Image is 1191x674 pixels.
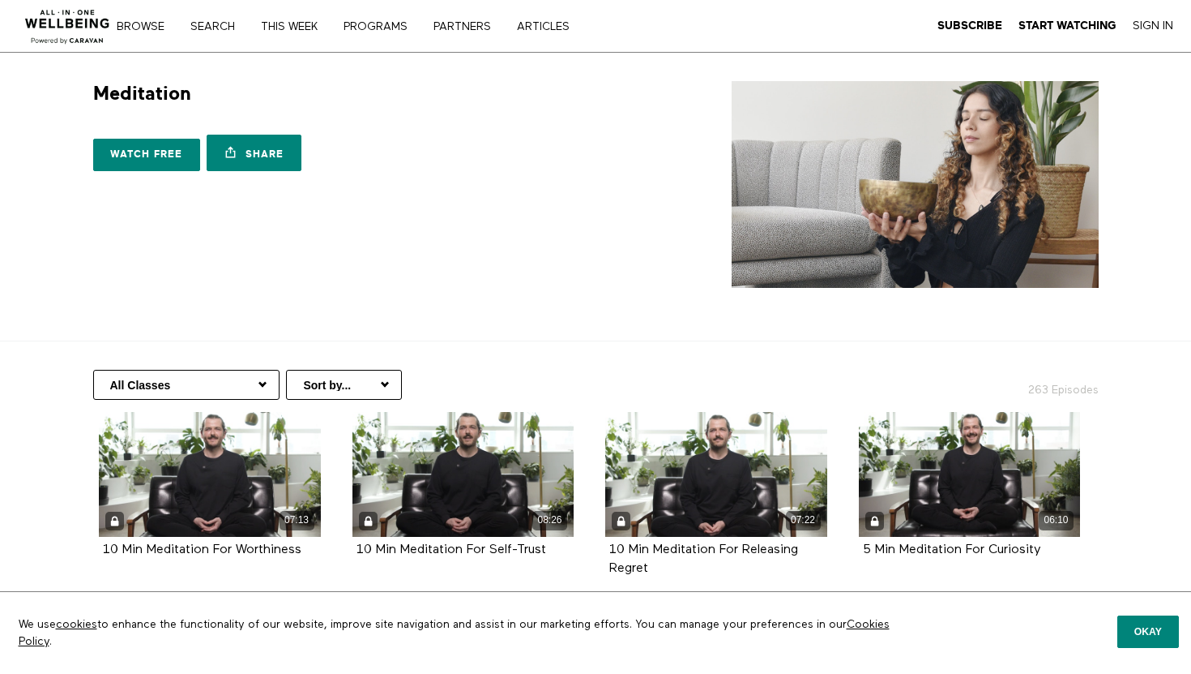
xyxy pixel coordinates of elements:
a: 10 Min Meditation For Self-Trust 08:26 [352,412,574,537]
a: ARTICLES [511,21,587,32]
strong: 5 Min Meditation For Curiosity [863,543,1041,556]
a: 10 Min Meditation For Self-Trust [356,543,546,556]
a: Share [207,135,301,171]
p: We use to enhance the functionality of our website, improve site navigation and assist in our mar... [6,604,935,662]
div: 08:26 [532,511,567,530]
a: PARTNERS [428,21,508,32]
strong: Subscribe [937,19,1002,32]
strong: Start Watching [1018,19,1116,32]
div: 06:10 [1039,511,1074,530]
a: 10 Min Meditation For Worthiness [103,543,301,556]
a: 10 Min Meditation For Releasing Regret 07:22 [605,412,827,537]
a: Search [185,21,252,32]
div: 07:22 [786,511,821,530]
h2: 263 Episodes [926,370,1108,398]
a: Subscribe [937,19,1002,33]
div: 07:13 [280,511,314,530]
a: 10 Min Meditation For Worthiness 07:13 [99,412,321,537]
nav: Primary [128,18,603,34]
a: Cookies Policy [19,619,890,646]
a: Start Watching [1018,19,1116,33]
button: Okay [1117,616,1179,648]
a: 5 Min Meditation For Curiosity [863,543,1041,556]
a: 10 Min Meditation For Releasing Regret [609,543,798,574]
h1: Meditation [93,81,191,106]
a: cookies [56,619,97,630]
strong: 10 Min Meditation For Releasing Regret [609,543,798,575]
a: Sign In [1133,19,1173,33]
strong: 10 Min Meditation For Self-Trust [356,543,546,556]
a: 5 Min Meditation For Curiosity 06:10 [859,412,1081,537]
a: THIS WEEK [255,21,335,32]
strong: 10 Min Meditation For Worthiness [103,543,301,556]
a: PROGRAMS [338,21,425,32]
img: Meditation [732,81,1099,288]
a: Browse [111,21,181,32]
a: Watch free [93,139,200,171]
